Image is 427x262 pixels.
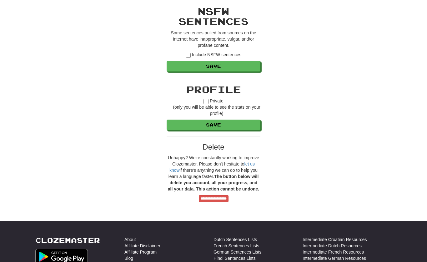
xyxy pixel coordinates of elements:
[124,236,136,243] a: About
[186,52,241,58] label: Include NSFW sentences
[167,84,260,95] h2: Profile
[213,249,261,255] a: German Sentences Lists
[124,243,160,249] a: Affiliate Disclaimer
[167,120,260,130] button: Save
[124,255,133,261] a: Blog
[167,61,260,72] button: Save
[303,236,367,243] a: Intermediate Croatian Resources
[203,99,208,104] input: Private(only you will be able to see the stats on your profile)
[169,161,255,173] a: let us know
[303,249,364,255] a: Intermediate French Resources
[186,53,191,58] input: Include NSFW sentences
[303,243,362,249] a: Intermediate Dutch Resources
[167,155,260,192] p: Unhappy? We're constantly working to improve Clozemaster. Please don't hesitate to if there's any...
[167,143,260,151] h3: Delete
[168,174,259,191] strong: The button below will delete you account, all your progress, and all your data. This action canno...
[213,236,257,243] a: Dutch Sentences Lists
[124,249,157,255] a: Affiliate Program
[35,236,100,244] a: Clozemaster
[213,255,256,261] a: Hindi Sentences Lists
[167,30,260,48] p: Some sentences pulled from sources on the internet have inappropriate, vulgar, and/or profane con...
[303,255,366,261] a: Intermediate German Resources
[213,243,259,249] a: French Sentences Lists
[167,98,260,116] label: Private (only you will be able to see the stats on your profile)
[167,6,260,27] h2: NSFW Sentences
